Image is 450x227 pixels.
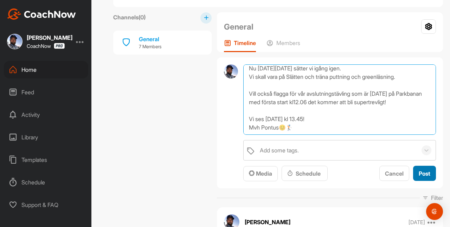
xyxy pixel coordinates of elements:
[431,194,443,202] p: Filter
[7,8,76,20] img: CoachNow
[4,128,88,146] div: Library
[224,21,253,33] h2: General
[409,219,425,226] p: [DATE]
[27,43,65,49] div: CoachNow
[7,34,22,49] img: square_4898da2fb11223984dd2f84bade8ddea.jpg
[276,39,300,46] p: Members
[4,151,88,169] div: Templates
[4,196,88,214] div: Support & FAQ
[234,39,256,46] p: Timeline
[243,166,278,181] button: Media
[113,13,146,21] label: Channels ( 0 )
[4,61,88,78] div: Home
[426,203,443,220] div: Open Intercom Messenger
[249,170,272,177] span: Media
[4,106,88,124] div: Activity
[245,218,290,226] p: [PERSON_NAME]
[243,64,436,135] textarea: Tjena! Hoppas att ni har kunnat njuta av den fina sommaren som vi har haft och att ni har spelat ...
[27,35,72,40] div: [PERSON_NAME]
[224,64,238,78] img: avatar
[413,166,436,181] button: Post
[419,170,430,177] span: Post
[4,174,88,191] div: Schedule
[54,43,65,49] img: CoachNow Pro
[260,146,299,155] div: Add some tags.
[139,35,161,43] div: General
[379,166,409,181] button: Cancel
[287,169,322,178] div: Schedule
[4,83,88,101] div: Feed
[385,170,404,177] span: Cancel
[139,43,161,50] p: 7 Members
